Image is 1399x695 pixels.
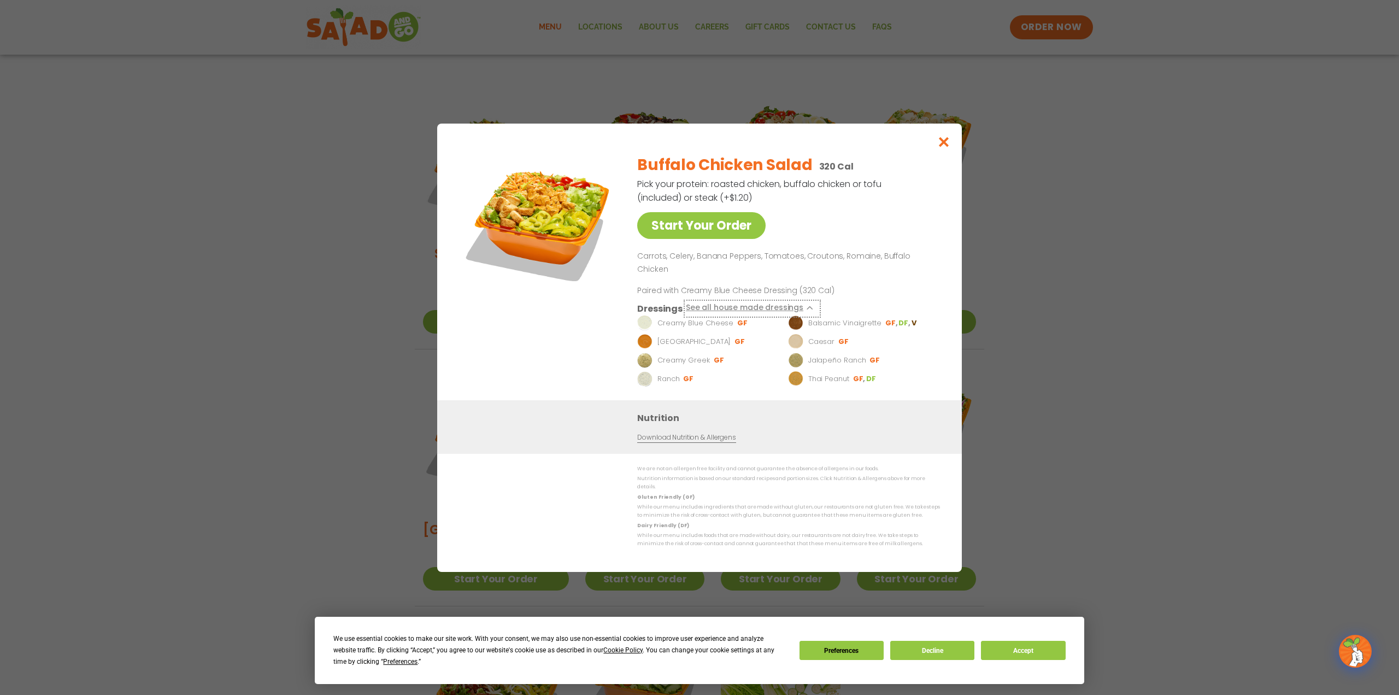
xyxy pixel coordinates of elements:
[637,250,936,276] p: Carrots, Celery, Banana Peppers, Tomatoes, Croutons, Romaine, Buffalo Chicken
[1340,636,1371,667] img: wpChatIcon
[657,373,680,384] p: Ranch
[637,411,945,424] h3: Nutrition
[637,465,940,473] p: We are not an allergen free facility and cannot guarantee the absence of allergens in our foods.
[808,336,834,347] p: Caesar
[866,373,877,383] li: DF
[853,373,866,383] li: GF
[637,177,883,205] p: Pick your protein: roasted chicken, buffalo chicken or tofu (included) or steak (+$1.20)
[808,373,849,384] p: Thai Peanut
[637,352,653,367] img: Dressing preview image for Creamy Greek
[637,475,940,492] p: Nutrition information is based on our standard recipes and portion sizes. Click Nutrition & Aller...
[637,212,766,239] a: Start Your Order
[637,532,940,548] p: While our menu includes foods that are made without dairy, our restaurants are not dairy free. We...
[637,432,736,442] a: Download Nutrition & Allergens
[637,522,689,528] strong: Dairy Friendly (DF)
[788,371,803,386] img: Dressing preview image for Thai Peanut
[637,503,940,520] p: While our menu includes ingredients that are made without gluten, our restaurants are not gluten ...
[808,354,866,365] p: Jalapeño Ranch
[737,318,749,328] li: GF
[912,318,918,328] li: V
[686,301,819,315] button: See all house made dressings
[788,334,803,349] img: Dressing preview image for Caesar
[637,284,839,296] p: Paired with Creamy Blue Cheese Dressing (320 Cal)
[657,336,731,347] p: [GEOGRAPHIC_DATA]
[657,354,710,365] p: Creamy Greek
[637,334,653,349] img: Dressing preview image for BBQ Ranch
[637,315,653,330] img: Dressing preview image for Creamy Blue Cheese
[981,641,1065,660] button: Accept
[838,336,850,346] li: GF
[885,318,898,328] li: GF
[808,317,881,328] p: Balsamic Vinaigrette
[462,145,615,299] img: Featured product photo for Buffalo Chicken Salad
[637,493,694,500] strong: Gluten Friendly (GF)
[734,336,746,346] li: GF
[714,355,725,365] li: GF
[637,371,653,386] img: Dressing preview image for Ranch
[657,317,733,328] p: Creamy Blue Cheese
[926,124,962,160] button: Close modal
[383,658,418,665] span: Preferences
[683,373,695,383] li: GF
[637,301,683,315] h3: Dressings
[637,154,812,177] h2: Buffalo Chicken Salad
[898,318,911,328] li: DF
[800,641,884,660] button: Preferences
[819,160,854,173] p: 320 Cal
[333,633,786,668] div: We use essential cookies to make our site work. With your consent, we may also use non-essential ...
[788,315,803,330] img: Dressing preview image for Balsamic Vinaigrette
[788,352,803,367] img: Dressing preview image for Jalapeño Ranch
[890,641,974,660] button: Decline
[603,646,643,654] span: Cookie Policy
[869,355,881,365] li: GF
[315,617,1084,684] div: Cookie Consent Prompt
